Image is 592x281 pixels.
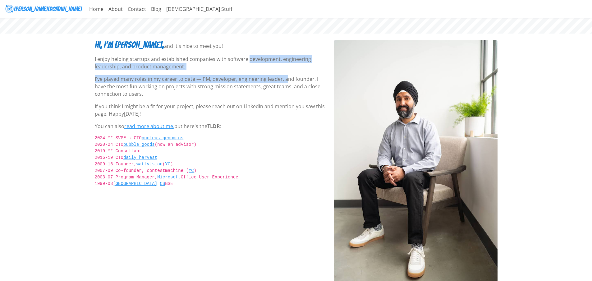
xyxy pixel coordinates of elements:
[123,142,155,147] a: bubble goods
[160,181,165,186] a: CS
[142,136,183,140] a: nucleus genomics
[95,55,327,70] p: I enjoy helping startups and established companies with software development, engineering leaders...
[136,162,163,167] a: wattvision
[125,3,149,15] a: Contact
[124,123,174,130] a: read more about me,
[164,3,235,15] a: [DEMOGRAPHIC_DATA] Stuff
[5,3,82,15] a: [PERSON_NAME][DOMAIN_NAME]
[189,168,194,173] a: YC
[87,3,106,15] a: Home
[95,122,327,130] p: You can also but here's the :
[95,40,164,50] h3: Hi, I’m [PERSON_NAME],
[157,175,181,180] a: Microsoft
[95,75,327,98] p: I've played many roles in my career to date — PM, developer, engineering leader, and founder. I h...
[124,110,140,117] span: [DATE]
[95,103,327,117] p: If you think I might be a fit for your project, please reach out on LinkedIn and mention you saw ...
[165,162,170,167] a: YC
[164,42,223,50] p: and it's nice to meet you!
[106,3,125,15] a: About
[207,123,220,130] span: TLDR
[123,155,157,160] a: daily harvest
[113,181,157,186] a: [GEOGRAPHIC_DATA]
[149,3,164,15] a: Blog
[95,135,327,194] code: 2024-** SVPE → CTO 2020-24 CTO (now an advisor) 2019-** Consultant 2016-19 CTO 2009-16 Founder, (...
